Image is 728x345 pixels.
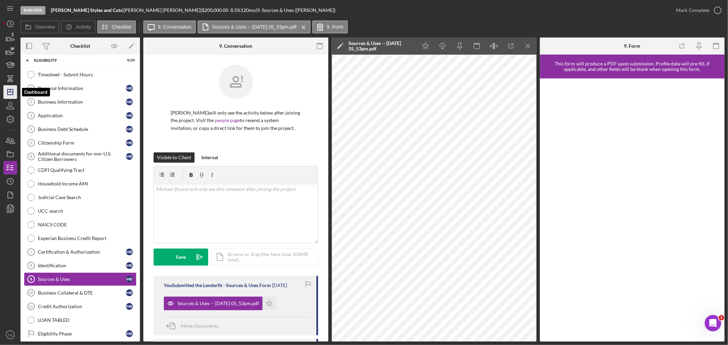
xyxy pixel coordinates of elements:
div: M B [126,303,133,310]
a: 11Credit AuthorizationMB [24,300,137,313]
button: Checklist [97,20,136,33]
p: [PERSON_NAME] will only see the activity below after joining the project. Visit the to resend a s... [171,109,301,132]
tspan: 8 [30,264,32,268]
div: $200,000.00 [202,7,230,13]
div: Sources & Uses [38,276,126,282]
button: SS [3,328,17,342]
a: 3ApplicationMB [24,109,137,122]
iframe: Intercom live chat [705,315,721,331]
div: Citizenship Form [38,140,126,146]
div: 8.5 % [230,7,241,13]
label: 9. Form [327,24,343,30]
div: Judicial Case Search [38,195,136,200]
a: CDFI Qualifying Tract [24,163,137,177]
button: Move Documents [164,317,225,334]
div: 9. Form [624,43,640,49]
div: Save [176,249,186,266]
div: M B [126,85,133,92]
label: Activity [76,24,91,30]
div: M B [126,330,133,337]
div: Internal [201,152,218,163]
a: Eligibility PhaseMB [24,327,137,341]
div: M B [126,289,133,296]
div: M B [126,262,133,269]
iframe: Lenderfit form [547,85,719,335]
a: LOAN TABLED [24,313,137,327]
tspan: 9 [30,277,32,281]
div: NAICS CODE [38,222,136,227]
div: Checklist [70,43,90,49]
div: [PERSON_NAME] [PERSON_NAME] | [124,7,202,13]
a: people page [215,117,240,123]
a: 2Business InformationMB [24,95,137,109]
a: 1Personal InformationMB [24,81,137,95]
div: M B [126,139,133,146]
div: Business Debt Schedule [38,126,126,132]
div: M B [126,153,133,160]
button: Overview [20,20,59,33]
a: Experian Business Credit Report [24,231,137,245]
tspan: 7 [30,250,32,254]
div: M B [126,99,133,105]
a: 4Business Debt ScheduleMB [24,122,137,136]
div: M B [126,112,133,119]
span: 1 [719,315,724,320]
div: Experian Business Credit Report [38,236,136,241]
label: Overview [35,24,55,30]
time: 2025-06-18 21:53 [272,283,287,288]
div: Visible to Client [157,152,191,163]
div: Eligibility Phase [38,331,126,336]
label: 9. Conversation [158,24,191,30]
a: 8IdentificationMB [24,259,137,272]
div: In Review [20,6,45,15]
label: Checklist [112,24,131,30]
div: Business Information [38,99,126,105]
div: Sources & Uses -- [DATE] 05_53pm.pdf [349,41,414,51]
a: NAICS CODE [24,218,137,231]
div: You Submitted the Lenderfit - Sources & Uses Form [164,283,271,288]
div: UCC search [38,208,136,214]
div: Sources & Uses -- [DATE] 05_53pm.pdf [177,301,259,306]
a: 7Certification & AuthorizationMB [24,245,137,259]
div: CDFI Qualifying Tract [38,167,136,173]
a: 6Additional documents for non-U.S. Citizen BorrowersMB [24,150,137,163]
a: Judicial Case Search [24,191,137,204]
div: M B [126,249,133,255]
button: Visible to Client [154,152,195,163]
text: SS [8,333,13,337]
div: Household Income AMI [38,181,136,186]
div: M B [126,126,133,133]
div: Mark Complete [676,3,709,17]
a: 10Business Collateral & DTEMB [24,286,137,300]
div: Credit Authorization [38,304,126,309]
div: Additional documents for non-U.S. Citizen Borrowers [38,151,126,162]
tspan: 1 [30,86,32,90]
div: This form will produce a PDF upon submission. Profile data will pre-fill, if applicable, and othe... [543,61,722,72]
tspan: 4 [30,127,32,131]
div: Personal Information [38,86,126,91]
div: Certification & Authorization [38,249,126,255]
tspan: 6 [30,154,32,159]
div: Identification [38,263,126,268]
button: Sources & Uses -- [DATE] 05_53pm.pdf [198,20,311,33]
tspan: 11 [29,304,33,309]
tspan: 3 [30,114,32,118]
div: 120 mo [241,7,256,13]
button: Activity [61,20,95,33]
tspan: 5 [30,141,32,145]
div: Timesheet - Submit Hours [38,72,136,77]
span: Move Documents [181,323,218,329]
div: LOAN TABLED [38,317,136,323]
tspan: 10 [29,291,33,295]
div: Application [38,113,126,118]
a: 9Sources & UsesMB [24,272,137,286]
button: 9. Conversation [143,20,196,33]
div: 0 / 20 [123,58,135,62]
div: 9. Conversation [219,43,252,49]
a: Household Income AMI [24,177,137,191]
tspan: 2 [30,100,32,104]
button: Sources & Uses -- [DATE] 05_53pm.pdf [164,297,276,310]
div: Business Collateral & DTE [38,290,126,296]
div: M B [126,276,133,283]
b: [PERSON_NAME] Styles and Cuts [51,7,122,13]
